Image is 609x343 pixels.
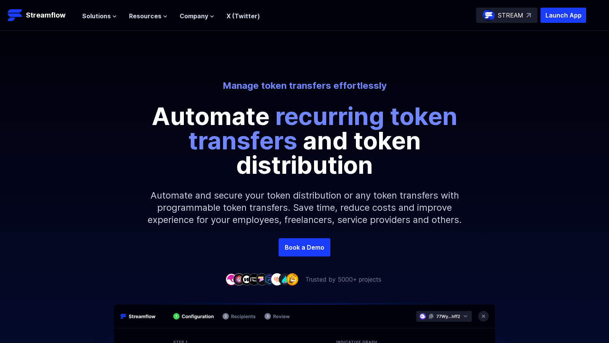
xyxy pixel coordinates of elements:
img: Streamflow Logo [8,8,23,23]
p: STREAM [498,11,523,20]
img: top-right-arrow.svg [526,13,531,18]
img: company-1 [225,273,238,285]
img: company-7 [271,273,283,285]
p: Streamflow [26,10,65,21]
span: Company [180,11,208,21]
p: Automate and token distribution [133,104,476,177]
img: company-2 [233,273,245,285]
img: company-8 [279,273,291,285]
img: company-4 [248,273,260,285]
p: Automate and secure your token distribution or any token transfers with programmable token transf... [141,177,468,238]
span: Solutions [82,11,111,21]
p: Trusted by 5000+ projects [305,275,381,284]
a: STREAM [476,8,537,23]
p: Manage token transfers effortlessly [94,80,515,92]
a: Book a Demo [279,238,330,256]
span: Resources [129,11,161,21]
button: Resources [129,11,167,21]
a: X (Twitter) [226,12,260,20]
button: Solutions [82,11,117,21]
img: streamflow-logo-circle.png [483,9,495,21]
a: Streamflow [8,8,75,23]
span: recurring token transfers [188,101,458,155]
img: company-6 [263,273,276,285]
img: company-5 [256,273,268,285]
img: company-3 [241,273,253,285]
button: Company [180,11,214,21]
img: company-9 [286,273,298,285]
button: Launch App [540,8,586,23]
